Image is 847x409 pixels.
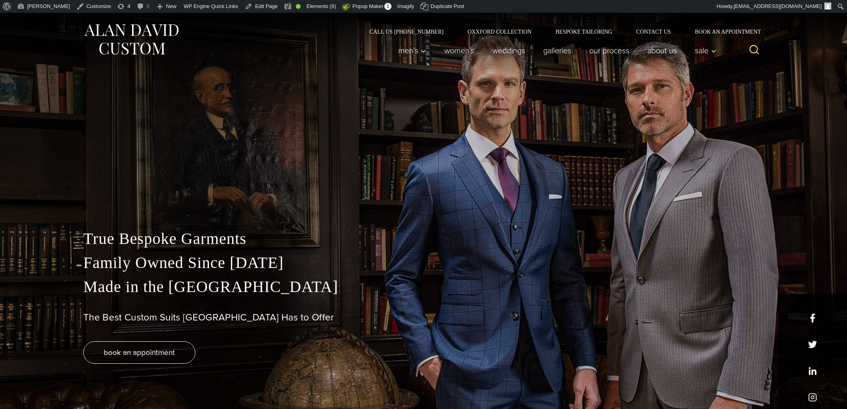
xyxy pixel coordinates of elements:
a: Galleries [534,42,580,58]
img: Alan David Custom [83,22,179,57]
button: View Search Form [745,41,764,60]
a: Contact Us [624,29,683,34]
span: 1 [384,3,391,10]
a: weddings [484,42,534,58]
span: book an appointment [104,347,175,358]
a: facebook [808,314,817,322]
div: Good [296,4,301,9]
span: [EMAIL_ADDRESS][DOMAIN_NAME] [734,3,822,9]
p: True Bespoke Garments Family Owned Since [DATE] Made in the [GEOGRAPHIC_DATA] [83,227,764,299]
h1: The Best Custom Suits [GEOGRAPHIC_DATA] Has to Offer [83,312,764,323]
a: book an appointment [83,341,195,364]
a: Women’s [436,42,484,58]
a: x/twitter [808,340,817,349]
span: Men’s [398,46,426,54]
a: Our Process [580,42,638,58]
a: About Us [638,42,686,58]
a: Bespoke Tailoring [544,29,624,34]
a: Call Us [PHONE_NUMBER] [357,29,456,34]
nav: Secondary Navigation [357,29,764,34]
a: instagram [808,393,817,402]
a: Book an Appointment [683,29,764,34]
a: Oxxford Collection [456,29,544,34]
a: linkedin [808,367,817,375]
nav: Primary Navigation [389,42,721,58]
span: Sale [695,46,717,54]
